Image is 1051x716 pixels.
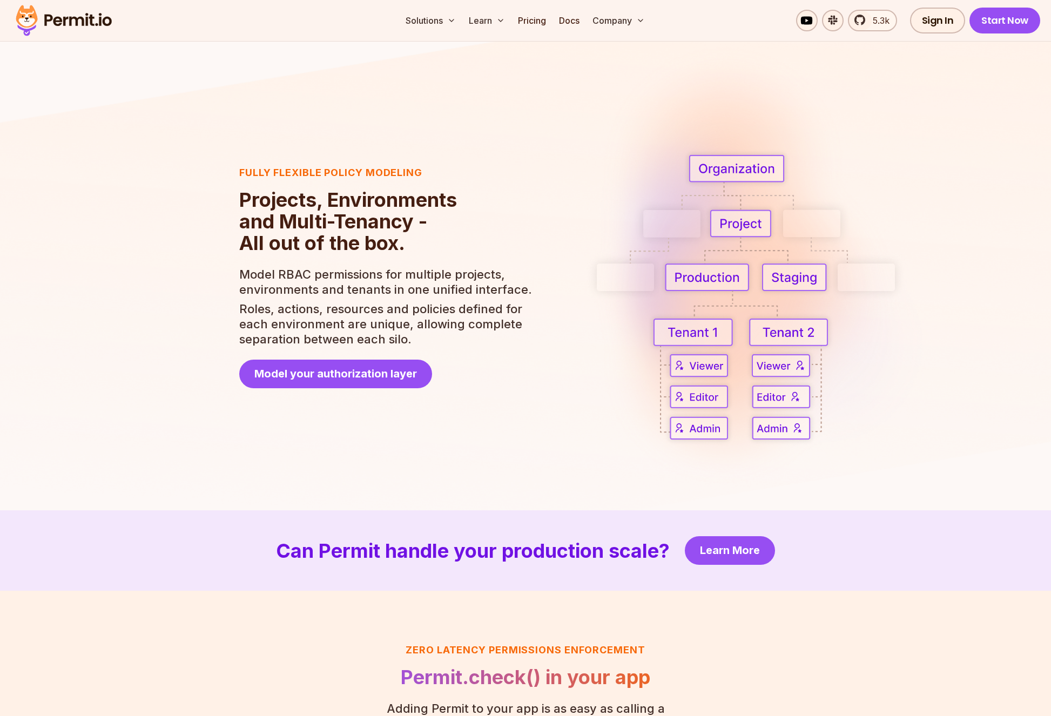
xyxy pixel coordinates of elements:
span: 5.3k [866,14,890,27]
a: 5.3k [848,10,897,31]
p: Model RBAC permissions for multiple projects, environments and tenants in one unified interface. [239,267,534,297]
h3: Fully flexible policy modeling [239,165,534,180]
a: Model your authorization layer [239,360,432,388]
button: Solutions [401,10,460,31]
h2: Can Permit handle your production scale? [276,540,670,562]
button: Learn [464,10,509,31]
button: Company [588,10,649,31]
h3: Zero latency Permissions enforcement [361,643,690,658]
span: Model your authorization layer [254,366,417,381]
span: Learn More [700,543,760,558]
p: Roles, actions, resources and policies defined for each environment are unique, allowing complete... [239,301,534,347]
h2: Permit.check() in your app [361,666,690,688]
h2: Projects, Environments and Multi-Tenancy - All out of the box. [239,189,534,254]
a: Sign In [910,8,966,33]
a: Learn More [685,536,775,565]
img: Permit logo [11,2,117,39]
a: Pricing [514,10,550,31]
a: Docs [555,10,584,31]
a: Start Now [969,8,1040,33]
